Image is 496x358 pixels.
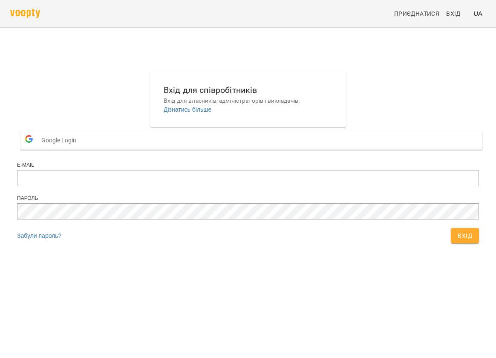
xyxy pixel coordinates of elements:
[473,9,482,18] span: UA
[446,9,461,19] span: Вхід
[470,6,486,21] button: UA
[164,106,211,113] a: Дізнатись більше
[17,232,61,239] a: Забули пароль?
[17,195,479,202] div: Пароль
[10,9,40,18] img: voopty.png
[458,231,472,241] span: Вхід
[391,6,443,21] a: Приєднатися
[164,97,332,105] p: Вхід для власників, адміністраторів і викладачів.
[394,9,439,19] span: Приєднатися
[164,84,332,97] h6: Вхід для співробітників
[157,77,339,121] button: Вхід для співробітниківВхід для власників, адміністраторів і викладачів.Дізнатись більше
[17,162,479,169] div: E-mail
[41,132,81,149] span: Google Login
[451,228,479,243] button: Вхід
[20,130,482,150] button: Google Login
[443,6,470,21] a: Вхід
